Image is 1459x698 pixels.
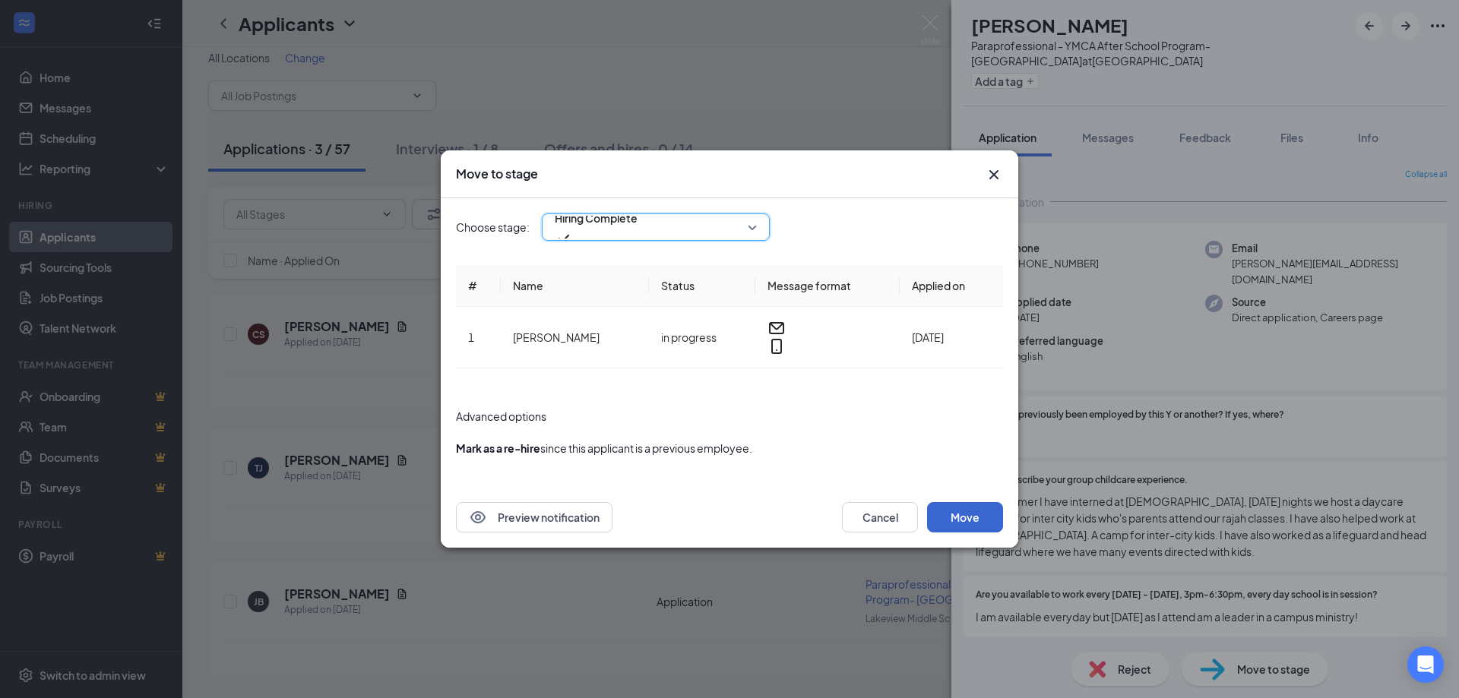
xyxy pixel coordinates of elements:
[767,319,786,337] svg: Email
[900,265,1003,307] th: Applied on
[900,307,1003,368] td: [DATE]
[985,166,1003,184] svg: Cross
[456,408,1003,425] div: Advanced options
[468,330,474,344] span: 1
[985,166,1003,184] button: Close
[555,229,573,248] svg: Checkmark
[1407,646,1444,683] div: Open Intercom Messenger
[456,502,612,532] button: EyePreview notification
[555,207,638,229] span: Hiring Complete
[755,265,900,307] th: Message format
[649,307,755,368] td: in progress
[456,219,530,235] span: Choose stage:
[501,265,649,307] th: Name
[469,508,487,526] svg: Eye
[927,502,1003,532] button: Move
[501,307,649,368] td: [PERSON_NAME]
[456,166,538,182] h3: Move to stage
[767,337,786,355] svg: MobileSms
[456,440,752,456] div: since this applicant is a previous employee.
[842,502,918,532] button: Cancel
[456,441,540,455] b: Mark as a re-hire
[649,265,755,307] th: Status
[456,265,501,307] th: #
